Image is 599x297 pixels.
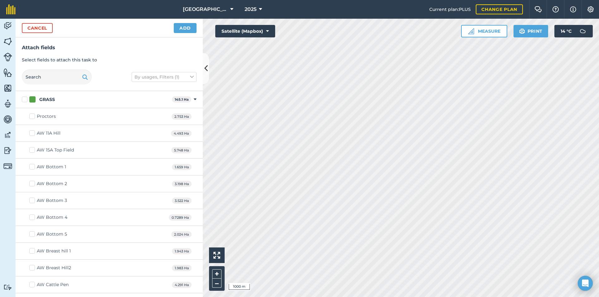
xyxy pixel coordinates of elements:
[22,56,197,63] p: Select fields to attach this task to
[172,265,192,271] span: 1.983 Ha
[461,25,507,37] button: Measure
[212,269,222,279] button: +
[3,37,12,46] img: svg+xml;base64,PHN2ZyB4bWxucz0iaHR0cDovL3d3dy53My5vcmcvMjAwMC9zdmciIHdpZHRoPSI1NiIgaGVpZ2h0PSI2MC...
[587,6,594,12] img: A cog icon
[3,130,12,140] img: svg+xml;base64,PD94bWwgdmVyc2lvbj0iMS4wIiBlbmNvZGluZz0idXRmLTgiPz4KPCEtLSBHZW5lcmF0b3I6IEFkb2JlIE...
[3,84,12,93] img: svg+xml;base64,PHN2ZyB4bWxucz0iaHR0cDovL3d3dy53My5vcmcvMjAwMC9zdmciIHdpZHRoPSI1NiIgaGVpZ2h0PSI2MC...
[3,53,12,61] img: svg+xml;base64,PD94bWwgdmVyc2lvbj0iMS4wIiBlbmNvZGluZz0idXRmLTgiPz4KPCEtLSBHZW5lcmF0b3I6IEFkb2JlIE...
[39,96,55,103] div: GRASS
[554,25,593,37] button: 14 °C
[169,214,192,221] span: 0.7289 Ha
[171,130,192,137] span: 4.493 Ha
[37,265,71,271] div: AW Breast Hill2
[3,99,12,108] img: svg+xml;base64,PD94bWwgdmVyc2lvbj0iMS4wIiBlbmNvZGluZz0idXRmLTgiPz4KPCEtLSBHZW5lcmF0b3I6IEFkb2JlIE...
[172,113,192,120] span: 2.753 Ha
[3,21,12,31] img: svg+xml;base64,PD94bWwgdmVyc2lvbj0iMS4wIiBlbmNvZGluZz0idXRmLTgiPz4KPCEtLSBHZW5lcmF0b3I6IEFkb2JlIE...
[213,252,220,259] img: Four arrows, one pointing top left, one top right, one bottom right and the last bottom left
[561,25,572,37] span: 14 ° C
[534,6,542,12] img: Two speech bubbles overlapping with the left bubble in the forefront
[172,282,192,288] span: 4.291 Ha
[3,146,12,155] img: svg+xml;base64,PD94bWwgdmVyc2lvbj0iMS4wIiBlbmNvZGluZz0idXRmLTgiPz4KPCEtLSBHZW5lcmF0b3I6IEFkb2JlIE...
[37,130,61,137] div: AW 11A Hill
[175,97,189,102] strong: 145.1 Ha
[174,23,197,33] button: Add
[3,284,12,290] img: svg+xml;base64,PD94bWwgdmVyc2lvbj0iMS4wIiBlbmNvZGluZz0idXRmLTgiPz4KPCEtLSBHZW5lcmF0b3I6IEFkb2JlIE...
[476,4,523,14] a: Change plan
[171,231,192,238] span: 2.024 Ha
[37,164,66,170] div: AW Bottom 1
[22,44,197,52] h3: Attach fields
[132,72,197,82] button: By usages, Filters (1)
[578,276,593,291] div: Open Intercom Messenger
[577,25,589,37] img: svg+xml;base64,PD94bWwgdmVyc2lvbj0iMS4wIiBlbmNvZGluZz0idXRmLTgiPz4KPCEtLSBHZW5lcmF0b3I6IEFkb2JlIE...
[245,6,256,13] span: 2025
[514,25,548,37] button: Print
[3,162,12,170] img: svg+xml;base64,PD94bWwgdmVyc2lvbj0iMS4wIiBlbmNvZGluZz0idXRmLTgiPz4KPCEtLSBHZW5lcmF0b3I6IEFkb2JlIE...
[171,147,192,154] span: 5.748 Ha
[37,113,56,120] div: Proctors
[183,6,228,13] span: [GEOGRAPHIC_DATA]
[22,23,53,33] button: Cancel
[552,6,559,12] img: A question mark icon
[172,248,192,255] span: 1.943 Ha
[468,28,474,34] img: Ruler icon
[37,248,71,254] div: AW Breast hill 1
[82,73,88,81] img: svg+xml;base64,PHN2ZyB4bWxucz0iaHR0cDovL3d3dy53My5vcmcvMjAwMC9zdmciIHdpZHRoPSIxOSIgaGVpZ2h0PSIyNC...
[3,68,12,77] img: svg+xml;base64,PHN2ZyB4bWxucz0iaHR0cDovL3d3dy53My5vcmcvMjAwMC9zdmciIHdpZHRoPSI1NiIgaGVpZ2h0PSI2MC...
[37,231,67,237] div: AW Bottom 5
[172,164,192,170] span: 1.659 Ha
[215,25,275,37] button: Satellite (Mapbox)
[37,281,69,288] div: AW Cattle Pen
[37,180,67,187] div: AW Bottom 2
[570,6,576,13] img: svg+xml;base64,PHN2ZyB4bWxucz0iaHR0cDovL3d3dy53My5vcmcvMjAwMC9zdmciIHdpZHRoPSIxNyIgaGVpZ2h0PSIxNy...
[172,181,192,187] span: 3.198 Ha
[22,69,92,84] input: Search
[37,147,74,153] div: AW 15A Top Field
[37,214,67,221] div: AW Bottom 4
[6,4,16,14] img: fieldmargin Logo
[172,198,192,204] span: 3.522 Ha
[37,197,67,204] div: AW Bottom 3
[429,6,471,13] span: Current plan : PLUS
[212,279,222,288] button: –
[3,115,12,124] img: svg+xml;base64,PD94bWwgdmVyc2lvbj0iMS4wIiBlbmNvZGluZz0idXRmLTgiPz4KPCEtLSBHZW5lcmF0b3I6IEFkb2JlIE...
[519,27,525,35] img: svg+xml;base64,PHN2ZyB4bWxucz0iaHR0cDovL3d3dy53My5vcmcvMjAwMC9zdmciIHdpZHRoPSIxOSIgaGVpZ2h0PSIyNC...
